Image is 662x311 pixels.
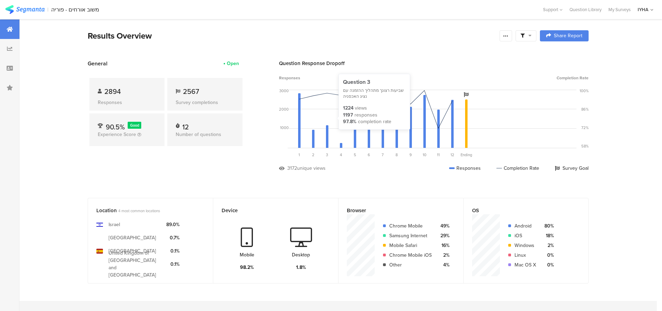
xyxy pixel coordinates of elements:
[292,251,310,258] div: Desktop
[437,152,440,158] span: 11
[389,232,432,239] div: Samsung Internet
[496,165,539,172] div: Completion Rate
[297,165,326,172] div: unique views
[515,232,536,239] div: iOS
[5,5,45,14] img: segmanta logo
[109,247,156,255] div: [GEOGRAPHIC_DATA]
[240,251,254,258] div: Mobile
[280,125,289,130] div: 1000
[437,261,449,269] div: 4%
[581,125,589,130] div: 72%
[279,75,300,81] span: Responses
[98,131,136,138] span: Experience Score
[605,6,634,13] a: My Surveys
[343,88,406,99] div: שביעות רצונך מתהליך ההזמנה עם נציג האכסניה
[409,152,412,158] span: 9
[389,242,432,249] div: Mobile Safari
[515,242,536,249] div: Windows
[183,86,199,97] span: 2567
[109,249,161,279] div: United Kingdom of [GEOGRAPHIC_DATA] and [GEOGRAPHIC_DATA]
[449,165,481,172] div: Responses
[450,152,454,158] span: 12
[104,86,121,97] span: 2894
[312,152,314,158] span: 2
[396,152,398,158] span: 8
[515,261,536,269] div: Mac OS X
[166,261,180,268] div: 0.1%
[566,6,605,13] a: Question Library
[354,152,356,158] span: 5
[130,122,139,128] span: Good
[437,252,449,259] div: 2%
[176,131,221,138] span: Number of questions
[340,152,342,158] span: 4
[176,99,234,106] div: Survey completions
[389,252,432,259] div: Chrome Mobile iOS
[51,6,99,13] div: משוב אורחים - פוריה
[222,207,318,214] div: Device
[638,6,648,13] div: IYHA
[543,4,563,15] div: Support
[542,252,554,259] div: 0%
[437,222,449,230] div: 49%
[98,99,156,106] div: Responses
[368,152,370,158] span: 6
[118,208,160,214] span: 4 most common locations
[227,60,239,67] div: Open
[472,207,568,214] div: OS
[343,112,353,119] div: 1197
[47,6,48,14] div: |
[459,152,473,158] div: Ending
[296,264,306,271] div: 1.8%
[423,152,426,158] span: 10
[581,106,589,112] div: 86%
[106,122,125,132] span: 90.5%
[355,105,367,112] div: views
[382,152,384,158] span: 7
[464,92,469,97] i: Survey Goal
[343,78,406,86] div: Question 3
[437,232,449,239] div: 29%
[347,207,444,214] div: Browser
[279,88,289,94] div: 3000
[515,252,536,259] div: Linux
[542,232,554,239] div: 18%
[358,118,391,125] div: completion rate
[182,122,189,129] div: 12
[109,234,156,241] div: [GEOGRAPHIC_DATA]
[166,234,180,241] div: 0.7%
[287,165,297,172] div: 3172
[96,207,193,214] div: Location
[88,59,107,67] span: General
[279,59,589,67] div: Question Response Dropoff
[580,88,589,94] div: 100%
[437,242,449,249] div: 16%
[389,261,432,269] div: Other
[555,165,589,172] div: Survey Goal
[88,30,496,42] div: Results Overview
[343,118,357,125] div: 97.8%
[343,105,353,112] div: 1224
[166,221,180,228] div: 89.0%
[389,222,432,230] div: Chrome Mobile
[515,222,536,230] div: Android
[542,261,554,269] div: 0%
[109,221,120,228] div: Israel
[166,247,180,255] div: 0.1%
[240,264,254,271] div: 98.2%
[354,112,377,119] div: responses
[554,33,582,38] span: Share Report
[326,152,328,158] span: 3
[542,222,554,230] div: 80%
[298,152,300,158] span: 1
[557,75,589,81] span: Completion Rate
[542,242,554,249] div: 2%
[279,106,289,112] div: 2000
[581,143,589,149] div: 58%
